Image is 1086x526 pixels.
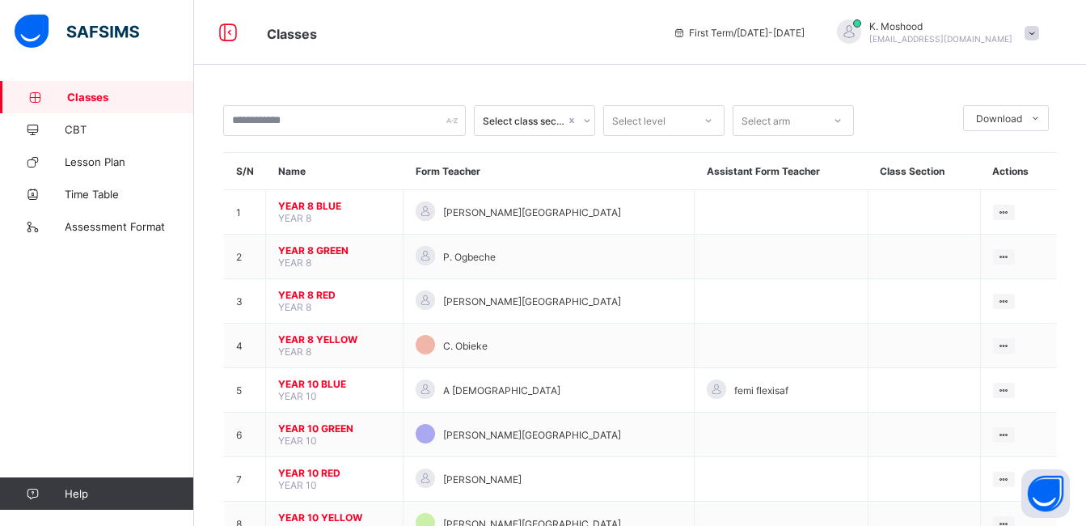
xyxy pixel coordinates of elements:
[224,413,266,457] td: 6
[224,153,266,190] th: S/N
[742,105,790,136] div: Select arm
[65,123,194,136] span: CBT
[224,190,266,235] td: 1
[443,429,621,441] span: [PERSON_NAME][GEOGRAPHIC_DATA]
[267,26,317,42] span: Classes
[695,153,868,190] th: Assistant Form Teacher
[443,251,496,263] span: P. Ogbeche
[278,200,391,212] span: YEAR 8 BLUE
[278,390,317,402] span: YEAR 10
[278,346,311,358] span: YEAR 8
[15,15,139,49] img: safsims
[278,289,391,301] span: YEAR 8 RED
[278,301,311,313] span: YEAR 8
[65,220,194,233] span: Assessment Format
[278,435,317,447] span: YEAR 10
[67,91,194,104] span: Classes
[869,20,1012,32] span: K. Moshood
[734,384,788,397] span: femi flexisaf
[976,112,1022,125] span: Download
[673,27,805,39] span: session/term information
[278,212,311,224] span: YEAR 8
[224,279,266,324] td: 3
[443,206,621,218] span: [PERSON_NAME][GEOGRAPHIC_DATA]
[443,473,522,486] span: [PERSON_NAME]
[612,105,666,136] div: Select level
[1021,469,1070,518] button: Open asap
[483,115,565,127] div: Select class section
[404,153,695,190] th: Form Teacher
[224,457,266,502] td: 7
[278,333,391,346] span: YEAR 8 YELLOW
[868,153,980,190] th: Class Section
[443,295,621,308] span: [PERSON_NAME][GEOGRAPHIC_DATA]
[869,34,1012,44] span: [EMAIL_ADDRESS][DOMAIN_NAME]
[65,188,194,201] span: Time Table
[224,324,266,368] td: 4
[980,153,1057,190] th: Actions
[224,368,266,413] td: 5
[224,235,266,279] td: 2
[443,340,488,352] span: C. Obieke
[278,257,311,269] span: YEAR 8
[278,467,391,479] span: YEAR 10 RED
[278,422,391,435] span: YEAR 10 GREEN
[266,153,404,190] th: Name
[65,487,193,500] span: Help
[278,378,391,390] span: YEAR 10 BLUE
[443,384,560,397] span: A [DEMOGRAPHIC_DATA]
[821,19,1047,46] div: K.Moshood
[278,479,317,491] span: YEAR 10
[65,155,194,168] span: Lesson Plan
[278,244,391,257] span: YEAR 8 GREEN
[278,511,391,524] span: YEAR 10 YELLOW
